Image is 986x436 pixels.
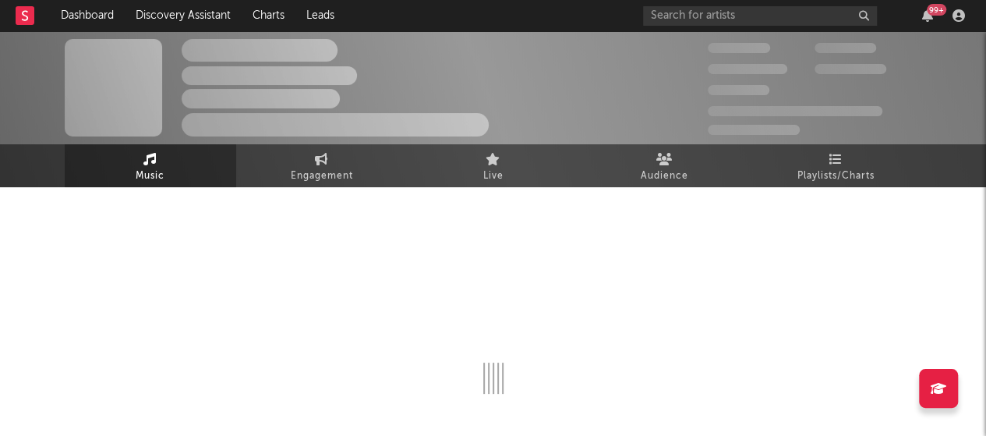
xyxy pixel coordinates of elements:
a: Audience [579,144,751,187]
input: Search for artists [643,6,877,26]
span: Live [483,167,504,186]
span: Jump Score: 85.0 [708,125,800,135]
span: 50,000,000 Monthly Listeners [708,106,882,116]
a: Playlists/Charts [751,144,922,187]
span: Music [136,167,164,186]
span: Playlists/Charts [797,167,875,186]
div: 99 + [927,4,946,16]
a: Live [408,144,579,187]
a: Engagement [236,144,408,187]
span: 50,000,000 [708,64,787,74]
span: 100,000 [708,85,769,95]
span: 300,000 [708,43,770,53]
span: Audience [641,167,688,186]
button: 99+ [922,9,933,22]
span: 1,000,000 [815,64,886,74]
span: 100,000 [815,43,876,53]
span: Engagement [291,167,353,186]
a: Music [65,144,236,187]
